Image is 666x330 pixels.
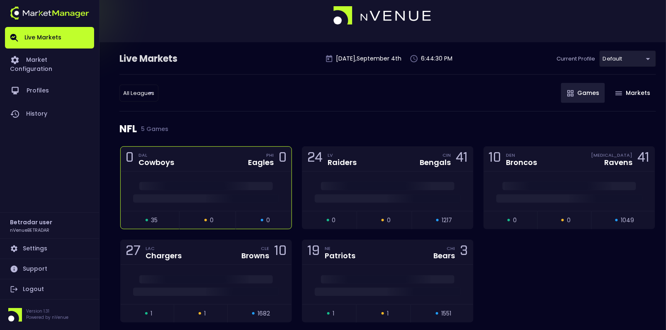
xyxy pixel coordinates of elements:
div: Cowboys [139,159,174,166]
div: NFL [119,112,656,146]
span: 1 [387,309,389,318]
span: 0 [266,216,270,225]
div: default [600,51,656,67]
span: 5 Games [137,126,168,132]
p: [DATE] , September 4 th [336,54,401,63]
span: 0 [210,216,214,225]
div: 0 [126,151,134,167]
div: 27 [126,245,141,260]
div: Chargers [146,252,182,260]
div: Live Markets [119,52,221,66]
div: LV [328,152,357,158]
div: 41 [638,151,650,167]
span: 35 [151,216,158,225]
span: 1217 [442,216,452,225]
a: History [5,102,94,126]
a: Live Markets [5,27,94,49]
div: 10 [489,151,501,167]
span: 0 [332,216,336,225]
div: 3 [460,245,468,260]
p: Current Profile [557,55,596,63]
a: Profiles [5,79,94,102]
div: Broncos [506,159,537,166]
div: Bears [434,252,455,260]
h3: nVenueBETRADAR [10,227,49,233]
div: CLE [261,245,269,252]
img: logo [10,7,89,19]
div: CIN [443,152,451,158]
div: PHI [266,152,274,158]
span: 0 [567,216,571,225]
span: 1682 [258,309,270,318]
div: NE [325,245,355,252]
div: DEN [506,152,537,158]
div: LAC [146,245,182,252]
span: 0 [513,216,517,225]
a: Settings [5,239,94,259]
button: Markets [609,83,656,103]
div: 24 [307,151,323,167]
div: 10 [274,245,287,260]
div: [MEDICAL_DATA] [591,152,633,158]
span: 0 [387,216,391,225]
span: 1049 [621,216,634,225]
div: Version 1.31Powered by nVenue [5,308,94,322]
div: default [119,85,158,102]
div: Eagles [248,159,274,166]
a: Support [5,259,94,279]
div: Bengals [420,159,451,166]
div: 41 [456,151,468,167]
div: 0 [279,151,287,167]
p: Powered by nVenue [26,314,68,320]
p: Version 1.31 [26,308,68,314]
p: 6:44:30 PM [421,54,452,63]
div: 19 [307,245,320,260]
div: Browns [241,252,269,260]
div: CHI [447,245,455,252]
a: Market Configuration [5,49,94,79]
div: Patriots [325,252,355,260]
span: 1551 [441,309,451,318]
div: DAL [139,152,174,158]
h2: Betradar user [10,218,52,227]
img: gameIcon [615,91,622,95]
div: Ravens [605,159,633,166]
a: Logout [5,279,94,299]
button: Games [561,83,605,103]
span: 1 [204,309,206,318]
img: logo [333,6,432,25]
span: 1 [333,309,334,318]
div: Raiders [328,159,357,166]
img: gameIcon [567,90,574,97]
span: 1 [151,309,152,318]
